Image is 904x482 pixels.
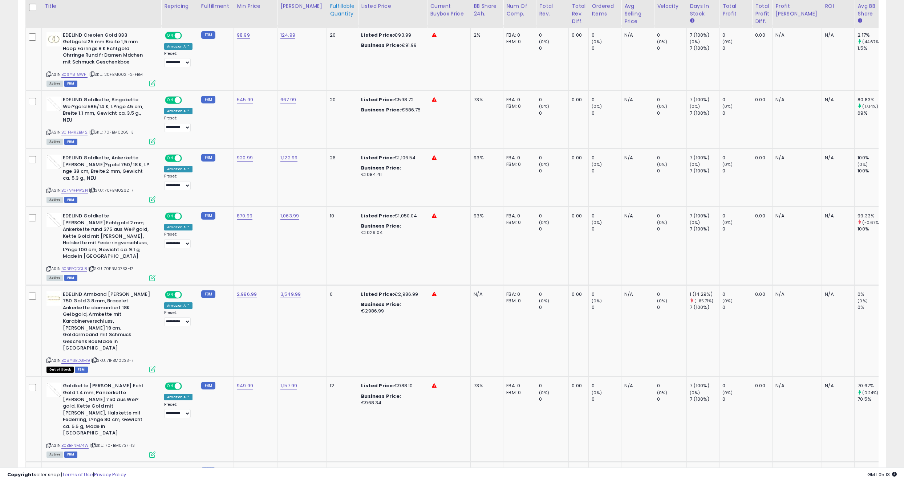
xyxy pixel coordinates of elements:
small: (0.24%) [862,390,878,396]
div: N/A [825,213,849,219]
div: N/A [474,291,498,298]
span: ON [166,155,175,162]
div: N/A [775,383,816,389]
div: Total Profit Diff. [755,2,769,25]
div: 80.83% [858,97,887,103]
b: Listed Price: [361,212,394,219]
div: 12 [330,383,352,389]
div: 7 (100%) [690,226,719,232]
div: FBM: 0 [506,38,530,45]
b: Goldkette [PERSON_NAME] Echt Gold 1.4 mm, Panzerkette [PERSON_NAME] 750 aus Wei?gold, Kette Gold ... [63,383,151,438]
div: 0 [539,168,568,174]
div: 0.00 [572,155,583,161]
div: N/A [775,97,816,103]
div: N/A [624,155,648,161]
small: (0%) [722,39,733,45]
b: Listed Price: [361,154,394,161]
div: Preset: [164,402,192,418]
div: Amazon AI * [164,302,192,309]
div: 73% [474,97,498,103]
div: Amazon AI * [164,166,192,172]
small: Avg BB Share. [858,17,862,24]
div: Fulfillable Quantity [330,2,355,17]
small: (0%) [690,220,700,225]
b: Listed Price: [361,382,394,389]
div: Velocity [657,2,684,10]
img: 31mAyVBlwML._SL40_.jpg [46,291,61,306]
small: (0%) [657,39,667,45]
div: 7 (100%) [690,168,719,174]
small: (0%) [657,390,667,396]
span: FBM [64,197,77,203]
div: 0 [539,45,568,52]
div: ROI [825,2,851,10]
div: €1,106.54 [361,155,421,161]
div: 0 [657,155,686,161]
span: | SKU: 70FBM0733-17 [88,266,133,271]
div: Preset: [164,174,192,190]
div: 70.67% [858,383,887,389]
small: (0%) [539,39,549,45]
small: (0%) [592,220,602,225]
div: 0 [722,396,752,403]
a: B0BBFNM74W [61,442,89,449]
small: (0%) [722,390,733,396]
div: Total Rev. Diff. [572,2,585,25]
div: 0 [592,32,621,38]
span: All listings currently available for purchase on Amazon [46,275,63,281]
small: FBM [201,96,215,103]
div: 73% [474,383,498,389]
small: (0%) [690,39,700,45]
div: 0 [592,396,621,403]
div: Preset: [164,116,192,132]
b: Business Price: [361,106,401,113]
div: N/A [624,291,648,298]
b: EDELIND Goldkette, Ankerkette [PERSON_NAME]?gold 750/18 K, L?nge 38 cm, Breite 2 mm, Gewicht ca. ... [63,155,151,183]
span: OFF [181,213,192,220]
div: 0 [722,110,752,117]
div: 0 [722,155,752,161]
div: ASIN: [46,213,155,280]
a: B06Y8T8WF1 [61,72,88,78]
div: N/A [775,291,816,298]
small: FBM [201,212,215,220]
div: €988.10 [361,383,421,389]
div: 0% [858,291,887,298]
small: (0%) [592,390,602,396]
div: 0.00 [572,291,583,298]
div: 99.33% [858,213,887,219]
div: 1 (14.29%) [690,291,719,298]
a: B08Y6BDGM9 [61,358,90,364]
div: N/A [825,383,849,389]
span: FBM [64,81,77,87]
small: (-0.67%) [862,220,880,225]
div: 7 (100%) [690,383,719,389]
div: 0.00 [572,32,583,38]
small: FBM [201,290,215,298]
span: All listings currently available for purchase on Amazon [46,452,63,458]
div: 0 [722,304,752,311]
div: 100% [858,155,887,161]
strong: Copyright [7,471,34,478]
small: (0%) [657,103,667,109]
div: 69% [858,110,887,117]
div: 0 [657,396,686,403]
div: €91.99 [361,42,421,49]
div: N/A [825,155,849,161]
a: B07V4FPW2N [61,187,88,193]
div: 0 [539,291,568,298]
div: BB Share 24h. [474,2,500,17]
div: Total Rev. [539,2,565,17]
small: FBM [201,31,215,39]
div: FBM: 0 [506,298,530,304]
b: EDELIND Armband [PERSON_NAME] 750 Gold 3.8 mm, Bracelet Ankerkette diamantiert 18K Gelbgold, Armk... [63,291,151,354]
small: (0%) [592,298,602,304]
div: 0 [657,168,686,174]
div: 0 [657,304,686,311]
small: (0%) [722,103,733,109]
a: 920.99 [237,154,253,162]
div: ASIN: [46,32,155,86]
div: 7 (100%) [690,110,719,117]
div: 1.5% [858,45,887,52]
img: 31elRe-tIbL._SL40_.jpg [46,155,61,169]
